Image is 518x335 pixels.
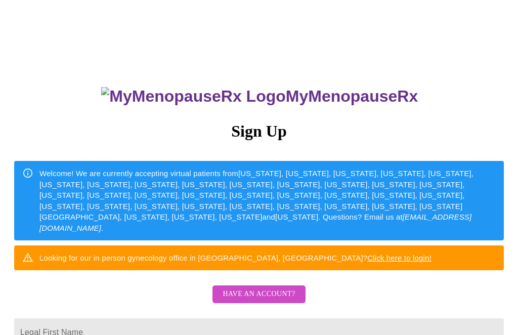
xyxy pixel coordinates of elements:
[39,248,431,267] div: Looking for our in person gynecology office in [GEOGRAPHIC_DATA], [GEOGRAPHIC_DATA]?
[39,164,496,237] div: Welcome! We are currently accepting virtual patients from [US_STATE], [US_STATE], [US_STATE], [US...
[223,288,295,301] span: Have an account?
[212,285,305,303] button: Have an account?
[39,213,471,232] em: [EMAIL_ADDRESS][DOMAIN_NAME]
[14,122,504,141] h3: Sign Up
[210,297,308,305] a: Have an account?
[367,254,431,262] a: Click here to login!
[16,87,504,106] h3: MyMenopauseRx
[101,87,285,106] img: MyMenopauseRx Logo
